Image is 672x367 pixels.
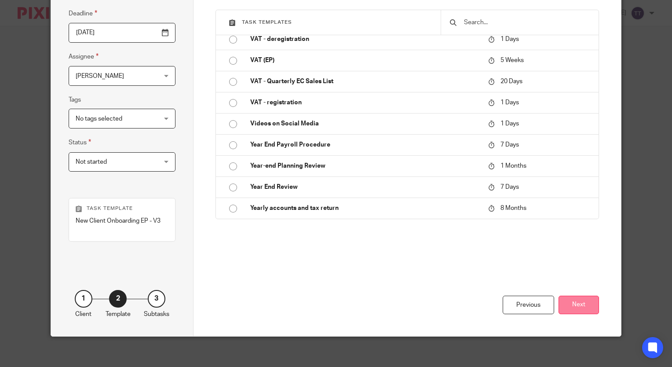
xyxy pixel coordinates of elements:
[559,296,599,315] button: Next
[69,51,99,62] label: Assignee
[250,119,479,128] p: Videos on Social Media
[500,57,524,63] span: 5 Weeks
[500,163,526,169] span: 1 Months
[76,116,122,122] span: No tags selected
[76,159,107,165] span: Not started
[250,98,479,107] p: VAT - registration
[76,205,168,212] p: Task template
[75,310,91,319] p: Client
[242,20,292,25] span: Task templates
[144,310,169,319] p: Subtasks
[250,56,479,65] p: VAT (EP)
[503,296,554,315] div: Previous
[76,73,124,79] span: [PERSON_NAME]
[106,310,131,319] p: Template
[250,77,479,86] p: VAT - Quarterly EC Sales List
[69,23,175,43] input: Pick a date
[500,121,519,127] span: 1 Days
[500,142,519,148] span: 7 Days
[75,290,92,308] div: 1
[69,8,97,18] label: Deadline
[250,35,479,44] p: VAT - deregistration
[500,36,519,42] span: 1 Days
[500,206,526,212] span: 8 Months
[250,140,479,149] p: Year End Payroll Procedure
[148,290,165,308] div: 3
[250,204,479,213] p: Yearly accounts and tax return
[69,137,91,147] label: Status
[500,99,519,106] span: 1 Days
[250,183,479,191] p: Year End Review
[250,161,479,170] p: Year-end Planning Review
[463,18,590,27] input: Search...
[500,184,519,190] span: 7 Days
[109,290,127,308] div: 2
[500,78,522,84] span: 20 Days
[69,95,81,104] label: Tags
[76,217,168,225] p: New Client Onboarding EP - V3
